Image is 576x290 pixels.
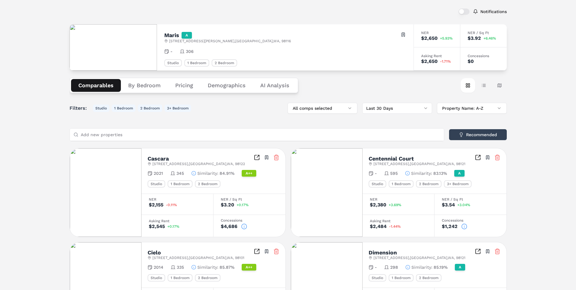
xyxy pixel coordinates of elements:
div: Studio [148,180,165,188]
h2: Cascara [148,156,169,161]
h2: Maris [164,33,179,38]
button: Similarity:83.13% [405,170,447,176]
div: Asking Rent [149,219,206,223]
button: Property Name: A-Z [437,103,507,114]
div: $3.54 [442,202,455,207]
span: +5.93% [440,36,453,40]
span: +6.46% [483,36,496,40]
div: NER / Sq Ft [221,198,278,201]
button: All comps selected [288,103,357,114]
span: - [375,264,377,270]
button: 3+ Bedroom [165,105,191,112]
span: 84.91% [220,170,234,176]
span: 85.87% [220,264,234,270]
div: $2,650 [421,59,438,64]
label: Notifications [480,9,507,14]
div: 1 Bedroom [184,59,209,67]
div: A [455,264,465,271]
div: 1 Bedroom [168,180,193,188]
button: Recommended [449,129,507,140]
span: [STREET_ADDRESS] , [GEOGRAPHIC_DATA] , WA , 98101 [152,255,244,260]
span: +0.17% [237,203,249,207]
div: A++ [242,170,256,177]
div: NER / Sq Ft [468,31,499,35]
button: AI Analysis [253,79,297,92]
button: Demographics [200,79,253,92]
span: [STREET_ADDRESS] , [GEOGRAPHIC_DATA] , WA , 98122 [152,161,245,166]
a: Inspect Comparables [254,248,260,254]
span: 345 [176,170,184,176]
div: NER [149,198,206,201]
button: Similarity:85.87% [191,264,234,270]
span: - [375,170,377,176]
div: 2 Bedroom [195,180,220,188]
div: Studio [148,274,165,281]
span: [STREET_ADDRESS][PERSON_NAME] , [GEOGRAPHIC_DATA] , WA , 98116 [169,39,291,43]
span: Filters: [70,105,90,112]
div: A [454,170,465,177]
div: Studio [369,180,386,188]
a: Inspect Comparables [254,154,260,161]
div: $2,545 [149,224,165,229]
span: 335 [177,264,184,270]
div: NER / Sq Ft [442,198,499,201]
h2: Cielo [148,250,161,255]
div: A [182,32,192,39]
span: 83.13% [433,170,447,176]
div: 2 Bedroom [195,274,220,281]
div: Asking Rent [370,219,427,223]
span: +0.17% [167,225,179,228]
div: 2 Bedroom [416,180,441,188]
div: 2 Bedroom [212,59,237,67]
button: 2 Bedroom [138,105,162,112]
button: Studio [93,105,109,112]
div: NER [370,198,427,201]
button: Comparables [71,79,121,92]
div: $3.92 [468,36,481,41]
span: -1.44% [389,225,401,228]
div: 1 Bedroom [389,180,414,188]
div: A++ [242,264,256,271]
div: $2,650 [421,36,438,41]
button: By Bedroom [121,79,168,92]
div: $0 [468,59,474,64]
div: Studio [369,274,386,281]
div: Concessions [468,54,499,58]
span: +3.04% [457,203,470,207]
div: 2 Bedroom [416,274,441,281]
span: 595 [390,170,398,176]
div: NER [421,31,453,35]
button: Similarity:85.19% [405,264,448,270]
button: Similarity:84.91% [191,170,234,176]
a: Inspect Comparables [475,154,481,161]
input: Add new properties [81,129,440,141]
span: 298 [390,264,398,270]
div: $4,686 [221,224,237,229]
h2: Dimension [369,250,397,255]
span: [STREET_ADDRESS] , [GEOGRAPHIC_DATA] , WA , 98121 [373,255,465,260]
div: $2,155 [149,202,163,207]
span: 2021 [154,170,163,176]
div: $2,380 [370,202,386,207]
div: Studio [164,59,182,67]
div: $1,242 [442,224,458,229]
span: Similarity : [197,170,218,176]
div: Concessions [442,219,499,222]
button: 1 Bedroom [112,105,135,112]
span: -1.71% [440,60,451,63]
span: Similarity : [411,170,432,176]
span: Similarity : [411,264,432,270]
div: Asking Rent [421,54,453,58]
span: Similarity : [197,264,218,270]
span: +3.69% [389,203,401,207]
span: 2014 [154,264,163,270]
span: [STREET_ADDRESS] , [GEOGRAPHIC_DATA] , WA , 98121 [373,161,465,166]
div: $2,484 [370,224,387,229]
span: 306 [186,48,194,54]
div: Concessions [221,219,278,222]
button: Pricing [168,79,200,92]
span: -0.11% [166,203,177,207]
h2: Centennial Court [369,156,414,161]
div: $3.20 [221,202,234,207]
div: 1 Bedroom [389,274,414,281]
